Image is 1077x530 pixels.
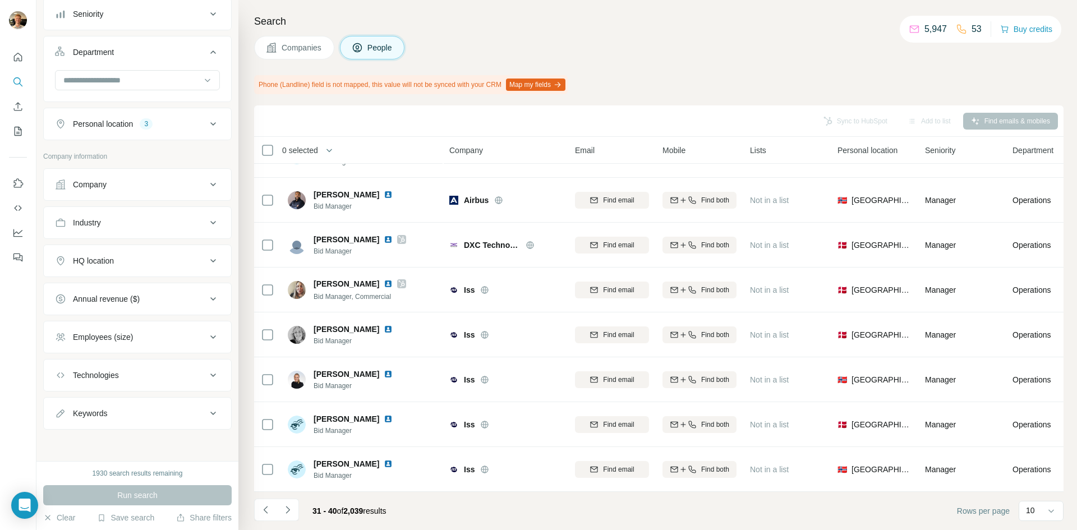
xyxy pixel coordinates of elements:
img: Logo of DXC Technology [449,241,458,250]
img: Avatar [288,371,306,389]
span: 🇳🇴 [837,195,847,206]
span: [GEOGRAPHIC_DATA] [852,284,912,296]
button: Company [44,171,231,198]
span: People [367,42,393,53]
button: Share filters [176,512,232,523]
div: Personal location [73,118,133,130]
p: Company information [43,151,232,162]
span: Mobile [662,145,685,156]
span: Bid Manager [314,471,406,481]
button: Quick start [9,47,27,67]
img: LinkedIn logo [384,325,393,334]
span: 31 - 40 [312,506,337,515]
button: My lists [9,121,27,141]
span: results [312,506,386,515]
p: 10 [1026,505,1035,516]
span: Find email [603,375,634,385]
span: Companies [282,42,323,53]
img: Avatar [288,236,306,254]
span: [GEOGRAPHIC_DATA] [852,374,912,385]
button: Save search [97,512,154,523]
div: Industry [73,217,101,228]
span: Rows per page [957,505,1010,517]
span: 🇩🇰 [837,329,847,340]
span: Not in a list [750,285,789,294]
div: Keywords [73,408,107,419]
button: Use Surfe API [9,198,27,218]
button: Find email [575,326,649,343]
span: Find email [603,195,634,205]
img: Logo of Iss [449,330,458,339]
button: Find both [662,326,737,343]
button: Keywords [44,400,231,427]
h4: Search [254,13,1064,29]
img: Avatar [288,191,306,209]
span: Iss [464,284,475,296]
span: Find both [701,330,729,340]
div: 1930 search results remaining [93,468,183,478]
span: Operations [1012,419,1051,430]
span: [GEOGRAPHIC_DATA] [852,195,912,206]
span: Manager [925,375,956,384]
span: 🇩🇰 [837,284,847,296]
p: 53 [972,22,982,36]
span: Bid Manager [314,426,406,436]
span: Company [449,145,483,156]
span: Not in a list [750,330,789,339]
button: Find both [662,371,737,388]
button: Find email [575,416,649,433]
div: 3 [140,119,153,129]
span: of [337,506,344,515]
p: 5,947 [924,22,947,36]
span: Not in a list [750,196,789,205]
img: Avatar [288,281,306,299]
span: Bid Manager, Commercial [314,293,391,301]
span: 0 selected [282,145,318,156]
img: LinkedIn logo [384,190,393,199]
button: Department [44,39,231,70]
button: Find email [575,237,649,254]
img: Logo of Iss [449,420,458,429]
span: Find email [603,285,634,295]
span: 🇳🇴 [837,374,847,385]
div: Department [73,47,114,58]
span: Email [575,145,595,156]
div: Technologies [73,370,119,381]
span: Find email [603,464,634,474]
span: [PERSON_NAME] [314,189,379,200]
span: [GEOGRAPHIC_DATA] [852,419,912,430]
span: Not in a list [750,241,789,250]
span: Airbus [464,195,489,206]
span: Not in a list [750,375,789,384]
span: [GEOGRAPHIC_DATA] [852,464,912,475]
div: Open Intercom Messenger [11,492,38,519]
span: 🇩🇰 [837,419,847,430]
span: Operations [1012,464,1051,475]
span: Manager [925,330,956,339]
span: Not in a list [750,420,789,429]
button: Find both [662,461,737,478]
span: 2,039 [343,506,363,515]
span: Operations [1012,239,1051,251]
span: Manager [925,241,956,250]
button: Navigate to previous page [254,499,277,521]
div: Employees (size) [73,331,133,343]
img: LinkedIn logo [384,279,393,288]
img: Avatar [288,326,306,344]
span: Find both [701,375,729,385]
button: Find both [662,416,737,433]
span: Operations [1012,329,1051,340]
div: HQ location [73,255,114,266]
span: Operations [1012,374,1051,385]
button: Find both [662,237,737,254]
img: Logo of Iss [449,285,458,294]
span: Find email [603,240,634,250]
span: Find both [701,285,729,295]
button: Find both [662,192,737,209]
span: Manager [925,465,956,474]
div: Annual revenue ($) [73,293,140,305]
span: [PERSON_NAME] [314,278,379,289]
span: Find both [701,420,729,430]
span: Bid Manager [314,246,406,256]
span: Find both [701,464,729,474]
